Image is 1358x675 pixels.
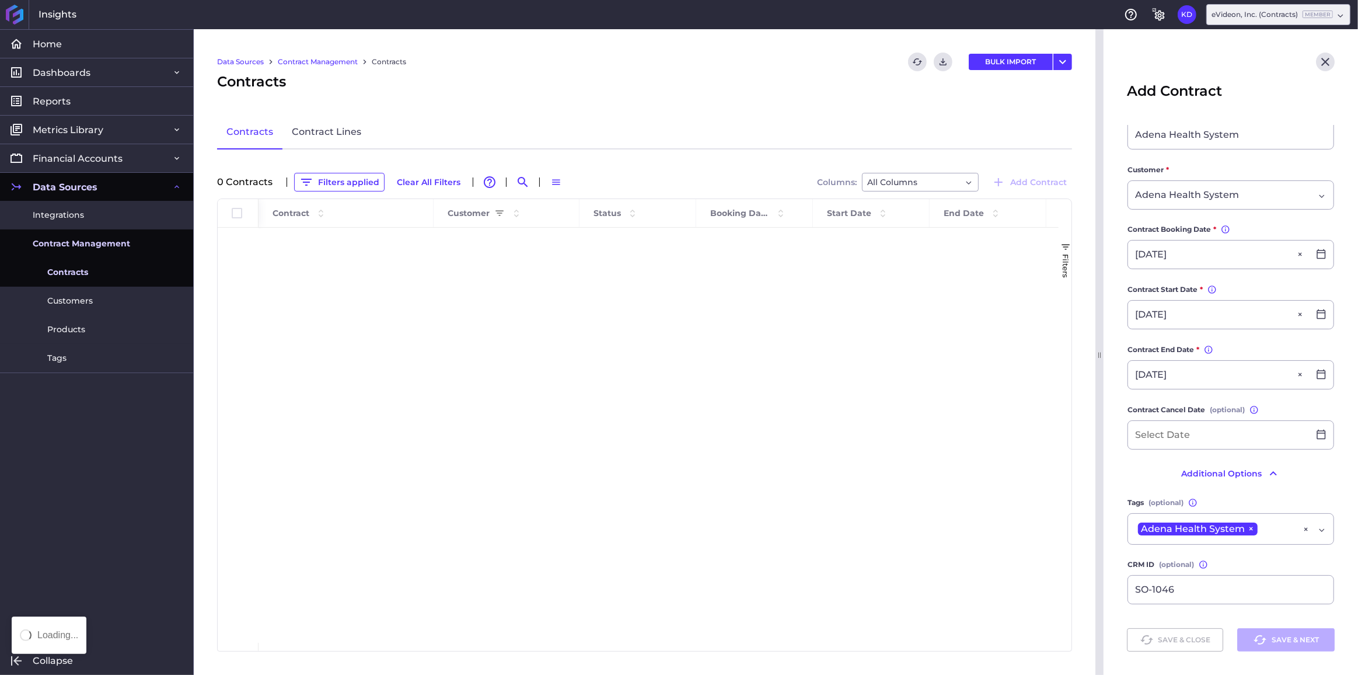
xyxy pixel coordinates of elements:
[1127,497,1144,509] span: Tags
[33,67,90,79] span: Dashboards
[1127,224,1211,235] span: Contract Booking Date
[217,57,264,67] a: Data Sources
[1303,11,1333,18] ins: Member
[1127,180,1334,210] div: Dropdown select
[969,54,1053,70] button: BULK IMPORT
[47,352,67,364] span: Tags
[47,295,93,307] span: Customers
[1212,9,1333,20] div: eVideon, Inc. (Contracts)
[1141,523,1245,535] span: Adena Health System
[1127,464,1335,483] button: Additional Options
[817,178,857,186] span: Columns:
[47,266,88,279] span: Contracts
[1135,188,1239,202] span: Adena Health System
[1159,559,1194,570] span: (optional)
[1128,576,1333,604] input: Paste CRM identifier
[33,209,84,221] span: Integrations
[1053,54,1072,70] button: User Menu
[1295,301,1309,329] button: Close
[514,173,532,192] button: Search by
[217,178,280,187] div: 0 Contract s
[33,238,130,250] span: Contract Management
[392,173,466,192] button: Clear All Filters
[294,173,385,192] button: Filters applied
[1061,254,1070,278] span: Filters
[1127,404,1205,416] span: Contract Cancel Date
[1316,53,1335,71] button: Close
[862,173,979,192] div: Dropdown select
[1128,421,1309,449] input: Select Date
[33,181,97,193] span: Data Sources
[282,116,371,149] a: Contract Lines
[1127,344,1194,356] span: Contract End Date
[1128,121,1333,149] input: Name your contract
[1127,164,1164,176] span: Customer
[908,53,927,71] button: Refresh
[217,71,286,92] span: Contracts
[278,57,358,67] a: Contract Management
[1127,81,1222,102] span: Add Contract
[47,323,85,336] span: Products
[1295,241,1309,269] button: Close
[1178,5,1196,24] button: User Menu
[1303,522,1308,537] div: ×
[867,175,917,189] span: All Columns
[1128,301,1309,329] input: Select Date
[37,631,78,640] div: Loading...
[1127,559,1154,570] span: CRM ID
[1150,5,1168,24] button: General Settings
[934,53,952,71] button: Download
[1148,497,1184,509] span: (optional)
[1245,523,1258,535] span: ×
[372,57,406,67] a: Contracts
[1210,404,1245,416] span: (optional)
[33,152,123,165] span: Financial Accounts
[1127,284,1198,295] span: Contract Start Date
[33,95,71,107] span: Reports
[1206,4,1350,25] div: Dropdown select
[1122,5,1140,24] button: Help
[1128,361,1309,389] input: Select Date
[33,124,103,136] span: Metrics Library
[1295,361,1309,389] button: Close
[33,38,62,50] span: Home
[1127,513,1334,545] div: Dropdown select
[217,116,282,149] a: Contracts
[1128,241,1309,269] input: Select Date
